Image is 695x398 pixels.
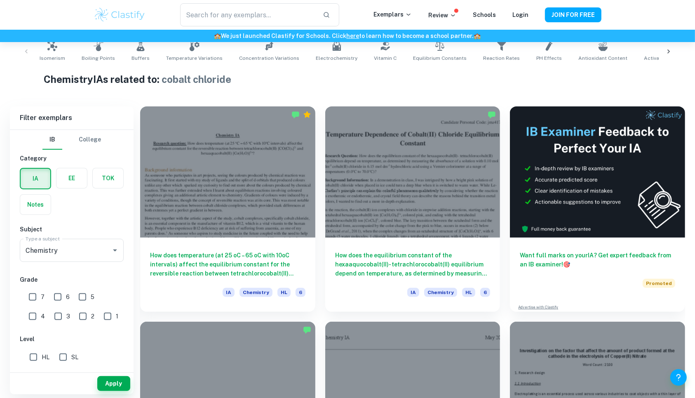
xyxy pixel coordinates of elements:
span: pH Effects [536,54,562,62]
h6: We just launched Clastify for Schools. Click to learn how to become a school partner. [2,31,693,40]
span: Buffers [131,54,150,62]
span: Antioxidant Content [578,54,627,62]
img: Marked [488,111,496,119]
span: Electrochemistry [316,54,357,62]
span: Chemistry [424,288,457,297]
div: Premium [303,111,311,119]
span: 6 [66,292,70,301]
span: cobalt chloride [162,73,231,85]
button: Open [109,245,121,256]
button: Apply [97,376,130,391]
span: 4 [41,312,45,321]
button: Help and Feedback [670,369,687,386]
button: IA [21,169,50,188]
h6: How does temperature (at 25 oC – 65 oC with 10oC intervals) affect the equilibrium constant for t... [150,251,305,278]
a: Advertise with Clastify [518,304,558,310]
img: Marked [291,111,300,119]
img: Thumbnail [510,106,685,238]
a: How does the equilibrium constant of the hexaaquocobalt(II)- tetrachlorocobalt(II) equilibrium de... [325,106,500,312]
a: Schools [473,12,496,18]
h6: Subject [20,225,124,234]
button: College [79,130,101,150]
span: 6 [480,288,490,297]
h6: Filter exemplars [10,106,134,130]
h6: Grade [20,275,124,284]
span: Boiling Points [82,54,115,62]
span: 3 [66,312,70,321]
img: Marked [303,326,311,334]
img: Clastify logo [94,7,146,23]
span: Temperature Variations [166,54,223,62]
span: Isomerism [40,54,65,62]
span: Vitamin C [374,54,397,62]
a: Login [512,12,528,18]
span: HL [462,288,475,297]
a: Want full marks on yourIA? Get expert feedback from an IB examiner!PromotedAdvertise with Clastify [510,106,685,312]
a: here [347,33,359,39]
h6: Level [20,334,124,344]
span: 🏫 [474,33,481,39]
span: 1 [116,312,118,321]
div: Filter type choice [42,130,101,150]
span: Promoted [643,279,675,288]
span: Concentration Variations [239,54,299,62]
p: Exemplars [373,10,412,19]
h6: How does the equilibrium constant of the hexaaquocobalt(II)- tetrachlorocobalt(II) equilibrium de... [335,251,491,278]
h1: Chemistry IAs related to: [44,72,651,87]
input: Search for any exemplars... [180,3,316,26]
button: EE [56,168,87,188]
button: JOIN FOR FREE [545,7,601,22]
span: Chemistry [239,288,272,297]
span: 🏫 [214,33,221,39]
span: 🎯 [563,261,570,268]
button: Notes [20,195,51,214]
span: Equilibrium Constants [413,54,467,62]
span: HL [277,288,291,297]
span: 2 [91,312,94,321]
span: SL [71,353,78,362]
span: Activation Energy [644,54,686,62]
span: IA [223,288,235,297]
span: 6 [296,288,305,297]
h6: Want full marks on your IA ? Get expert feedback from an IB examiner! [520,251,675,269]
span: 7 [41,292,45,301]
h6: Category [20,154,124,163]
a: How does temperature (at 25 oC – 65 oC with 10oC intervals) affect the equilibrium constant for t... [140,106,315,312]
p: Review [428,11,456,20]
button: IB [42,130,62,150]
label: Type a subject [26,235,60,242]
span: 5 [91,292,94,301]
span: Reaction Rates [483,54,520,62]
span: IA [407,288,419,297]
button: TOK [93,168,123,188]
span: HL [42,353,49,362]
